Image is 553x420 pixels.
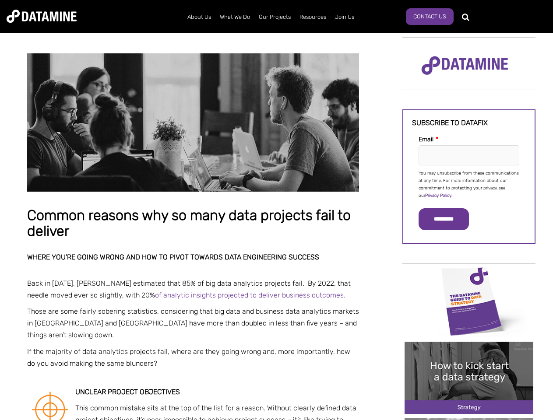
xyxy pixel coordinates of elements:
a: What We Do [215,6,254,28]
img: Common reasons why so many data projects fail to deliver [27,53,359,192]
img: Data Strategy Cover thumbnail [405,265,533,337]
p: Those are some fairly sobering statistics, considering that big data and business data analytics ... [27,305,359,341]
a: Our Projects [254,6,295,28]
img: Datamine Logo No Strapline - Purple [416,50,514,81]
p: Back in [DATE], [PERSON_NAME] estimated that 85% of big data analytics projects fail. By 2022, th... [27,277,359,301]
p: You may unsubscribe from these communications at any time. For more information about our commitm... [419,170,519,199]
a: Privacy Policy [425,193,451,198]
a: Join Us [331,6,359,28]
strong: Unclear project objectives [75,388,180,396]
img: Datamine [7,10,77,23]
p: If the majority of data analytics projects fail, where are they going wrong and, more importantly... [27,346,359,369]
img: 20241212 How to kick start a data strategy-2 [405,342,533,414]
h1: Common reasons why so many data projects fail to deliver [27,208,359,239]
h2: Where you’re going wrong and how to pivot towards data engineering success [27,253,359,261]
span: Email [419,136,433,143]
a: About Us [183,6,215,28]
h3: Subscribe to datafix [412,119,526,127]
a: Resources [295,6,331,28]
a: of analytic insights projected to deliver business outcomes. [155,291,345,299]
a: Contact Us [406,8,454,25]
